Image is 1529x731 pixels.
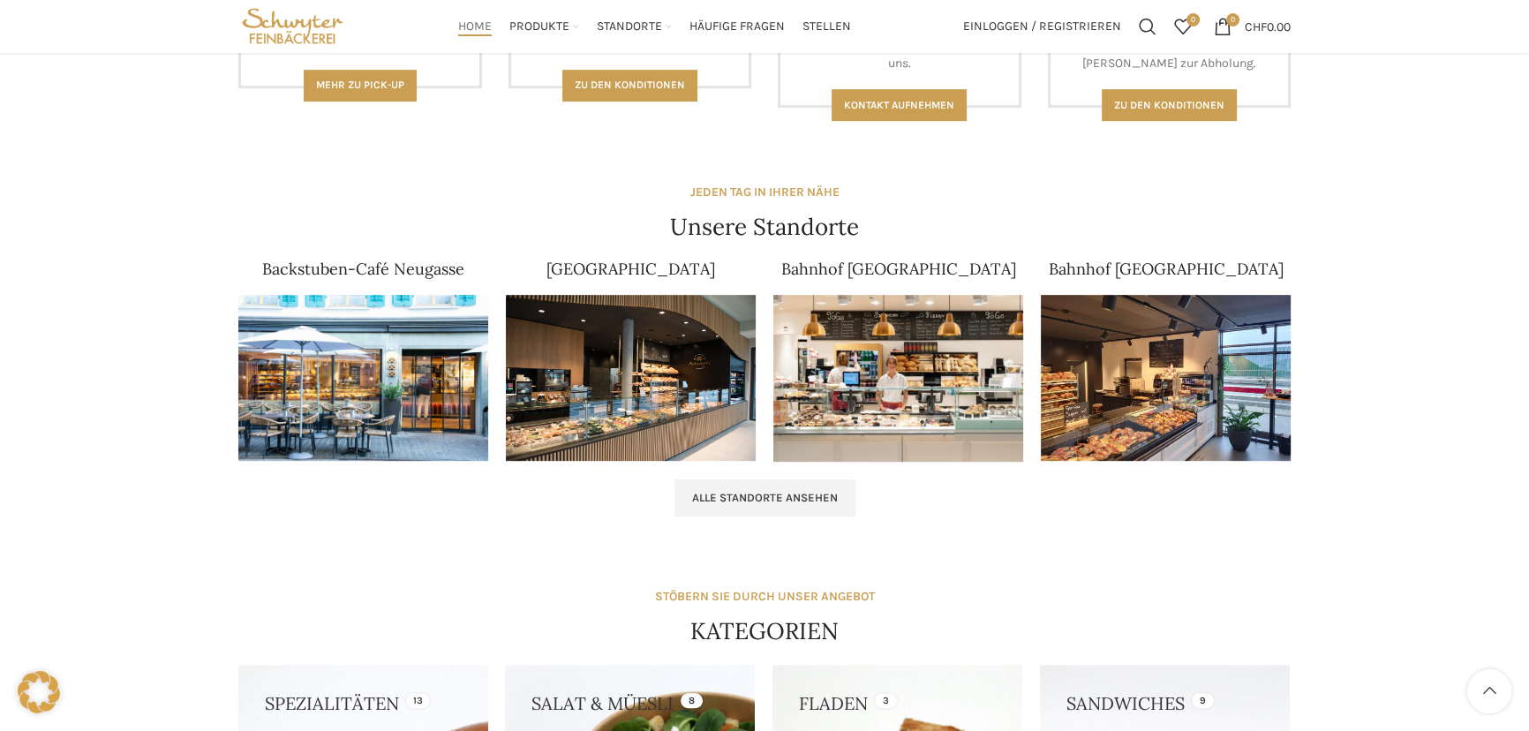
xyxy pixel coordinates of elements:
a: Suchen [1130,9,1165,44]
a: Kontakt aufnehmen [832,89,967,121]
a: Stellen [802,9,851,44]
a: [GEOGRAPHIC_DATA] [546,259,715,279]
div: Meine Wunschliste [1165,9,1201,44]
a: Häufige Fragen [689,9,785,44]
a: Zu den Konditionen [562,70,697,102]
span: Häufige Fragen [689,19,785,35]
span: Produkte [509,19,569,35]
span: 0 [1186,13,1200,26]
span: Home [458,19,492,35]
div: STÖBERN SIE DURCH UNSER ANGEBOT [655,587,875,607]
a: Backstuben-Café Neugasse [262,259,464,279]
a: Site logo [238,18,347,33]
a: Zu den konditionen [1102,89,1237,121]
a: Alle Standorte ansehen [674,479,855,516]
a: Einloggen / Registrieren [954,9,1130,44]
h4: Unsere Standorte [670,211,859,243]
a: Home [458,9,492,44]
a: Mehr zu Pick-Up [304,70,417,102]
a: Bahnhof [GEOGRAPHIC_DATA] [1049,259,1284,279]
div: JEDEN TAG IN IHRER NÄHE [690,183,840,202]
span: Alle Standorte ansehen [692,491,838,505]
span: Standorte [597,19,662,35]
a: Produkte [509,9,579,44]
h4: KATEGORIEN [690,615,839,647]
a: 0 [1165,9,1201,44]
span: Zu den konditionen [1114,99,1224,111]
bdi: 0.00 [1245,19,1291,34]
a: Scroll to top button [1467,669,1511,713]
span: Mehr zu Pick-Up [316,79,404,91]
span: Stellen [802,19,851,35]
span: Zu den Konditionen [575,79,685,91]
a: 0 CHF0.00 [1205,9,1299,44]
a: Standorte [597,9,672,44]
span: CHF [1245,19,1267,34]
a: Bahnhof [GEOGRAPHIC_DATA] [781,259,1016,279]
div: Main navigation [356,9,954,44]
span: Einloggen / Registrieren [963,20,1121,33]
span: 0 [1226,13,1239,26]
span: Kontakt aufnehmen [844,99,954,111]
